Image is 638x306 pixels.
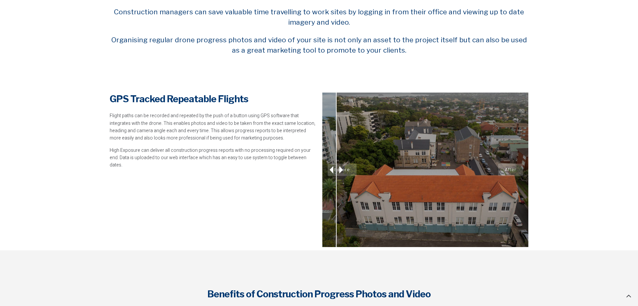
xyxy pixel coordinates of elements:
[328,163,357,176] span: Before
[110,7,528,28] p: Construction managers can save valuable time travelling to work sites by logging in from their of...
[110,147,316,169] p: High Exposure can deliver all construction progress reports with no processing required on your e...
[120,288,518,301] h4: Benefits of Construction Progress Photos and Video
[498,163,523,176] span: After
[110,35,528,56] p: Organising regular drone progress photos and video of your site is not only an asset to the proje...
[110,112,316,142] p: Flight paths can be recorded and repeated by the push of a button using GPS software that integra...
[110,93,316,106] h4: GPS Tracked Repeatable Flights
